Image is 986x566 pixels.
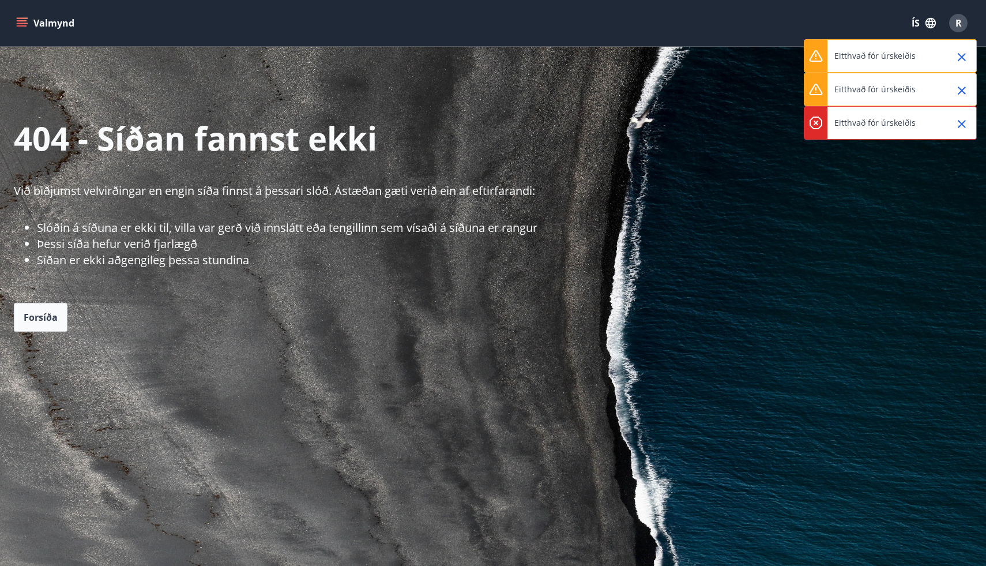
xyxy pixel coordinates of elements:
[24,311,58,324] span: Forsíða
[905,13,942,33] button: ÍS
[834,84,916,95] p: Eitthvað fór úrskeiðis
[952,47,972,67] button: Close
[14,183,986,199] p: Við biðjumst velvirðingar en engin síða finnst á þessari slóð. Ástæðan gæti verið ein af eftirfar...
[14,13,79,33] button: menu
[944,9,972,37] button: R
[834,50,916,62] p: Eitthvað fór úrskeiðis
[14,303,67,332] button: Forsíða
[14,116,986,160] p: 404 - Síðan fannst ekki
[37,252,986,268] li: Síðan er ekki aðgengileg þessa stundina
[952,114,972,134] button: Close
[952,81,972,100] button: Close
[834,117,916,129] p: Eitthvað fór úrskeiðis
[37,236,986,252] li: Þessi síða hefur verið fjarlægð
[955,17,962,29] span: R
[37,220,986,236] li: Slóðin á síðuna er ekki til, villa var gerð við innslátt eða tengillinn sem vísaði á síðuna er ra...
